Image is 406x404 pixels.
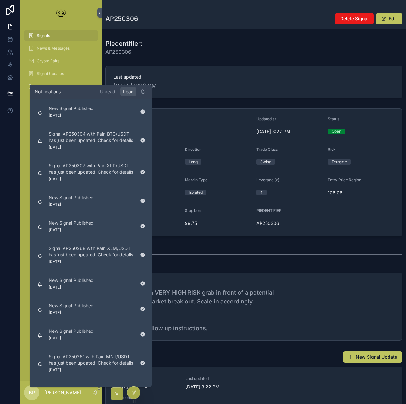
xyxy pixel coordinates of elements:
span: Stop Loss [185,208,202,213]
span: Performance Reporting [37,84,79,89]
div: scrollable content [20,25,102,101]
span: [DATE] 3:22 PM [256,129,323,135]
p: [DATE] [49,336,61,341]
h1: Piedentifier: [105,39,143,48]
span: Comment [113,395,394,400]
div: Open [332,129,341,134]
span: BP [29,389,35,396]
a: News & Messages [24,43,98,54]
span: Delete Signal [340,16,369,22]
span: Leverage (x) [256,178,279,182]
p: [DATE] [49,367,61,373]
button: New Signal Update [343,351,402,363]
p: [DATE] [49,310,61,315]
span: [DATE] 1:45 AM [113,129,251,135]
button: Delete Signal [335,13,374,24]
p: Signal AP250261 with Pair: MNT/USDT has just been updated! Check for details [49,353,135,366]
p: New Signal Published [49,220,94,226]
p: New Signal Published [49,105,94,112]
span: Crypto Pairs [37,59,59,64]
span: Order Instructions [113,281,394,287]
span: Signals [37,33,50,38]
span: Signal Updates [37,71,64,76]
p: [DATE] [49,145,61,150]
span: Last updated [186,376,250,381]
span: [DATE] 3:22 PM [113,81,394,90]
span: AP250306 [256,220,323,226]
span: News & Messages [37,46,70,51]
span: [DATE] 3:22 PM [186,384,250,390]
span: Note: This is a VERY HIGH RISK grab in front of a potential surprise premarket break out. Scale i... [113,288,394,333]
a: Crypto Pairs [24,55,98,67]
p: [DATE] [49,259,61,264]
a: Performance Reporting [24,81,98,92]
p: Signal AP250262 with Pair: BTC/USDT has just been updated! Check for details [49,385,135,398]
h1: Notifications [35,88,61,95]
button: Edit [376,13,402,24]
span: Direction [185,147,201,152]
p: [DATE] [49,285,61,290]
span: Last updated [113,74,394,80]
p: Signal AP250304 with Pair: BTC/USDT has just been updated! Check for details [49,131,135,143]
span: 108.08 [328,190,394,196]
span: AP250306 [105,48,143,56]
div: Long [189,159,198,165]
p: New Signal Published [49,277,94,283]
p: [DATE] [49,227,61,233]
span: Margin Type [185,178,207,182]
div: Isolated [189,190,203,195]
p: Signal AP250307 with Pair: XRP/USDT has just been updated! Check for details [49,163,135,175]
span: PIEDENTIFIER [256,208,281,213]
span: Trade Class [256,147,278,152]
p: New Signal Published [49,328,94,334]
span: Updated at [256,116,276,121]
p: [DATE] [49,177,61,182]
div: 4 [260,190,263,195]
div: Extreme [332,159,347,165]
h1: AP250306 [105,14,138,23]
p: [PERSON_NAME] [44,389,81,396]
div: Read [120,87,136,96]
a: Signals [24,30,98,41]
p: Signal AP250268 with Pair: XLM/USDT has just been updated! Check for details [49,245,135,258]
span: Entry Price Region [328,178,361,182]
span: Status [328,116,339,121]
p: [DATE] [49,113,61,118]
div: Unread [98,87,118,96]
p: [DATE] [49,202,61,207]
p: New Signal Published [49,303,94,309]
p: New Signal Published [49,194,94,201]
span: Risk [328,147,335,152]
span: 99.75 [185,220,251,226]
img: App logo [55,8,67,18]
a: Signal Updates [24,68,98,80]
div: Swing [260,159,271,165]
